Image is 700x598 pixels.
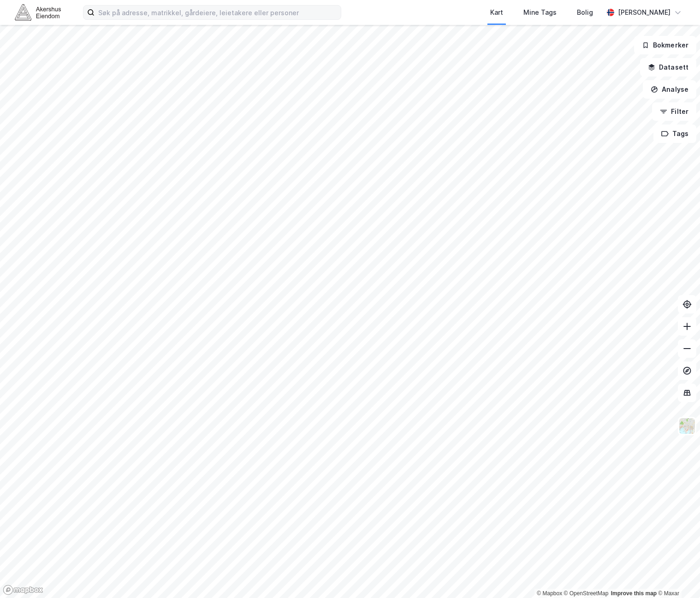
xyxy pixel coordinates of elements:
[634,36,696,54] button: Bokmerker
[618,7,670,18] div: [PERSON_NAME]
[640,58,696,77] button: Datasett
[654,554,700,598] iframe: Chat Widget
[537,590,562,597] a: Mapbox
[611,590,657,597] a: Improve this map
[3,585,43,595] a: Mapbox homepage
[652,102,696,121] button: Filter
[523,7,557,18] div: Mine Tags
[653,124,696,143] button: Tags
[95,6,341,19] input: Søk på adresse, matrikkel, gårdeiere, leietakere eller personer
[577,7,593,18] div: Bolig
[643,80,696,99] button: Analyse
[564,590,609,597] a: OpenStreetMap
[678,417,696,435] img: Z
[15,4,61,20] img: akershus-eiendom-logo.9091f326c980b4bce74ccdd9f866810c.svg
[490,7,503,18] div: Kart
[654,554,700,598] div: Kontrollprogram for chat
